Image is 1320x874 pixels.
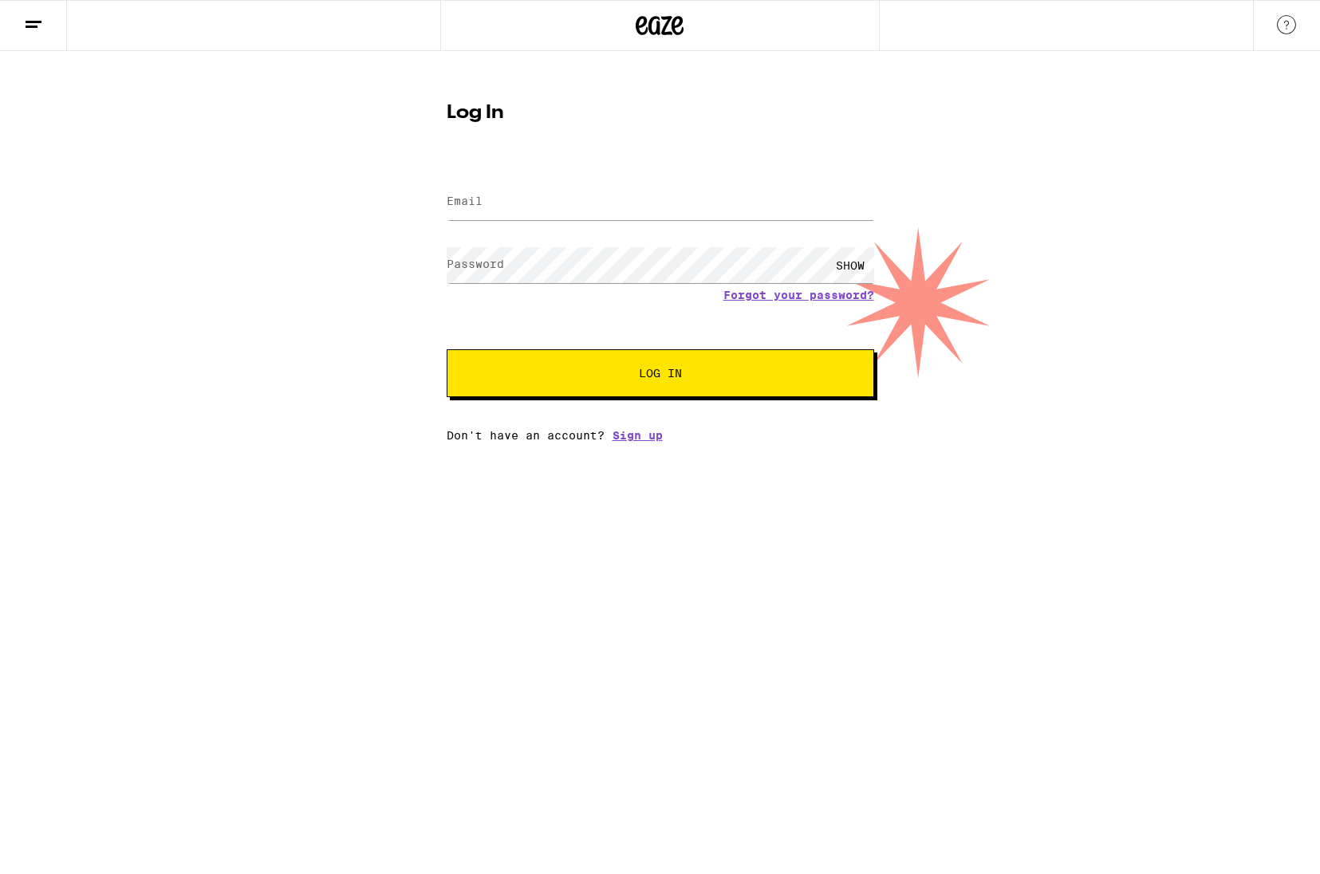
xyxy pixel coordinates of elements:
[613,429,663,442] a: Sign up
[447,195,483,207] label: Email
[723,289,874,301] a: Forgot your password?
[447,104,874,123] h1: Log In
[447,349,874,397] button: Log In
[639,368,682,379] span: Log In
[447,258,504,270] label: Password
[826,247,874,283] div: SHOW
[447,184,874,220] input: Email
[447,429,874,442] div: Don't have an account?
